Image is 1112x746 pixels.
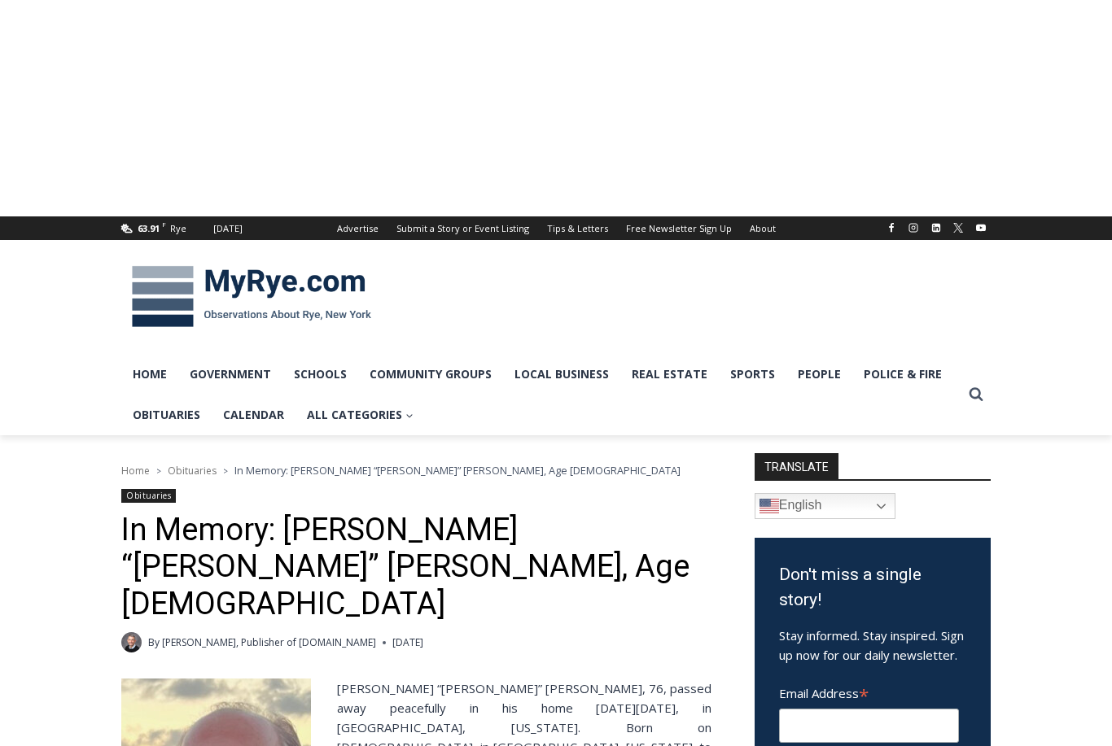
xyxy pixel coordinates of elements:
[121,462,711,478] nav: Breadcrumbs
[121,395,212,435] a: Obituaries
[121,512,711,623] h1: In Memory: [PERSON_NAME] “[PERSON_NAME]” [PERSON_NAME], Age [DEMOGRAPHIC_DATA]
[538,216,617,240] a: Tips & Letters
[168,464,217,478] a: Obituaries
[156,465,161,477] span: >
[296,395,425,435] a: All Categories
[503,354,620,395] a: Local Business
[387,216,538,240] a: Submit a Story or Event Listing
[358,354,503,395] a: Community Groups
[779,562,966,613] h3: Don't miss a single story!
[786,354,852,395] a: People
[779,677,959,706] label: Email Address
[212,395,296,435] a: Calendar
[162,635,376,649] a: [PERSON_NAME], Publisher of [DOMAIN_NAME]
[121,255,382,339] img: MyRye.com
[170,221,186,236] div: Rye
[971,218,991,238] a: YouTube
[148,635,160,650] span: By
[223,465,228,477] span: >
[620,354,719,395] a: Real Estate
[121,354,178,395] a: Home
[121,354,961,436] nav: Primary Navigation
[392,635,423,650] time: [DATE]
[755,453,838,479] strong: TRANSLATE
[162,220,166,229] span: F
[178,354,282,395] a: Government
[779,626,966,665] p: Stay informed. Stay inspired. Sign up now for our daily newsletter.
[882,218,901,238] a: Facebook
[617,216,741,240] a: Free Newsletter Sign Up
[234,463,681,478] span: In Memory: [PERSON_NAME] “[PERSON_NAME]” [PERSON_NAME], Age [DEMOGRAPHIC_DATA]
[904,218,923,238] a: Instagram
[755,493,895,519] a: English
[948,218,968,238] a: X
[121,632,142,652] a: Author image
[741,216,785,240] a: About
[328,216,387,240] a: Advertise
[138,222,160,234] span: 63.91
[760,496,779,516] img: en
[328,216,785,240] nav: Secondary Navigation
[852,354,953,395] a: Police & Fire
[926,218,946,238] a: Linkedin
[282,354,358,395] a: Schools
[121,464,150,478] a: Home
[961,380,991,409] button: View Search Form
[213,221,243,236] div: [DATE]
[121,489,176,503] a: Obituaries
[719,354,786,395] a: Sports
[307,406,414,424] span: All Categories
